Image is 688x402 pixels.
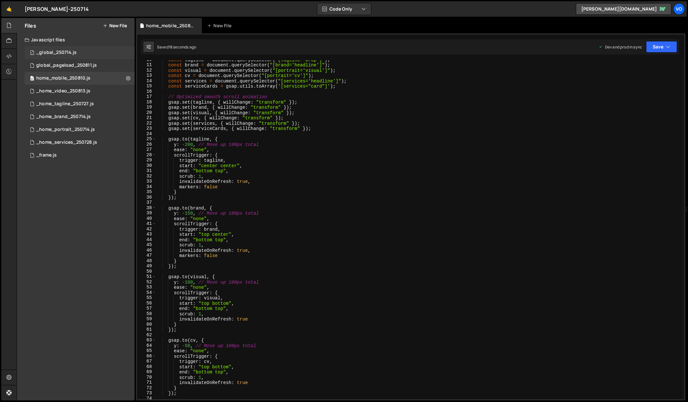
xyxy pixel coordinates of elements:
[17,33,135,46] div: Javascript files
[36,127,95,133] div: _home_portrait_250714.js
[137,83,156,89] div: 15
[137,184,156,190] div: 34
[137,94,156,99] div: 17
[317,3,371,15] button: Code Only
[36,50,77,56] div: _global_250714.js
[137,322,156,327] div: 60
[25,72,135,85] div: 16046/44621.js
[207,22,234,29] div: New File
[137,343,156,348] div: 64
[137,200,156,205] div: 37
[137,396,156,401] div: 74
[137,179,156,184] div: 33
[137,78,156,84] div: 14
[25,110,135,123] div: 16046/42990.js
[25,85,135,98] div: 16046/44839.js
[137,237,156,243] div: 44
[137,68,156,73] div: 12
[137,253,156,258] div: 47
[137,327,156,332] div: 61
[137,348,156,354] div: 65
[137,205,156,211] div: 38
[137,189,156,195] div: 35
[137,242,156,248] div: 45
[25,123,135,136] div: 16046/42992.js
[599,44,642,50] div: Dev and prod in sync
[137,121,156,126] div: 22
[673,3,685,15] a: vo
[25,46,135,59] div: 16046/42989.js
[137,174,156,179] div: 32
[137,354,156,359] div: 66
[137,301,156,306] div: 56
[137,115,156,121] div: 21
[137,89,156,94] div: 16
[137,147,156,152] div: 27
[646,41,677,53] button: Save
[137,390,156,396] div: 73
[137,232,156,237] div: 43
[576,3,671,15] a: [PERSON_NAME][DOMAIN_NAME]
[36,88,90,94] div: _home_video_250813.js
[137,332,156,338] div: 62
[1,1,17,17] a: 🤙
[137,295,156,301] div: 55
[36,63,97,68] div: global_pageload_250811.js
[137,136,156,142] div: 25
[25,149,135,162] div: 16046/42994.js
[137,163,156,168] div: 30
[137,195,156,200] div: 36
[137,359,156,364] div: 67
[137,168,156,174] div: 31
[137,152,156,158] div: 28
[25,22,36,29] h2: Files
[137,263,156,269] div: 49
[137,311,156,317] div: 58
[157,44,196,50] div: Saved
[36,75,90,81] div: home_mobile_250810.js
[137,221,156,227] div: 41
[25,136,135,149] div: 16046/43842.js
[137,274,156,279] div: 51
[137,110,156,115] div: 20
[25,59,135,72] div: 16046/44643.js
[137,258,156,264] div: 48
[137,338,156,343] div: 63
[103,23,127,28] button: New File
[137,216,156,221] div: 40
[30,76,34,81] span: 0
[137,375,156,380] div: 70
[137,227,156,232] div: 42
[137,290,156,295] div: 54
[137,316,156,322] div: 59
[137,248,156,253] div: 46
[137,126,156,131] div: 23
[146,22,194,29] div: home_mobile_250810.js
[137,142,156,147] div: 26
[137,279,156,285] div: 52
[137,62,156,68] div: 11
[137,269,156,274] div: 50
[36,114,91,120] div: _home_brand_250714.js
[137,158,156,163] div: 29
[137,369,156,375] div: 69
[25,5,89,13] div: [PERSON_NAME]-250714
[25,98,135,110] div: 16046/43815.js
[36,101,94,107] div: _home_tagline_250727.js
[137,99,156,105] div: 18
[137,105,156,110] div: 19
[169,44,196,50] div: 18 seconds ago
[137,380,156,385] div: 71
[36,152,57,158] div: _frame.js
[137,306,156,311] div: 57
[36,140,97,145] div: _home_services_250728.js
[137,73,156,78] div: 13
[137,385,156,391] div: 72
[137,210,156,216] div: 39
[137,131,156,137] div: 24
[137,285,156,290] div: 53
[137,364,156,370] div: 68
[30,51,34,56] span: 1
